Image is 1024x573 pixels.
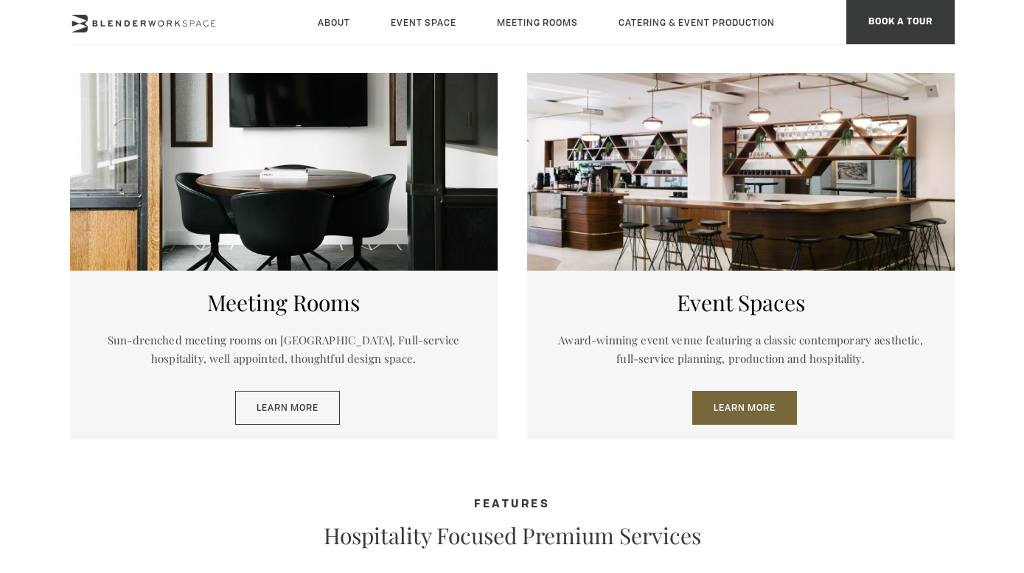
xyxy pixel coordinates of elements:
p: Award-winning event venue featuring a classic contemporary aesthetic, full-service planning, prod... [549,331,933,369]
a: Learn More [692,391,797,425]
p: Hospitality Focused Premium Services [254,522,770,549]
h5: Meeting Rooms [92,289,476,316]
h4: Features [70,499,955,511]
p: Sun-drenched meeting rooms on [GEOGRAPHIC_DATA]. Full-service hospitality, well appointed, though... [92,331,476,369]
h5: Event Spaces [549,289,933,316]
iframe: Chat Widget [759,384,1024,573]
a: Learn More [235,391,340,425]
